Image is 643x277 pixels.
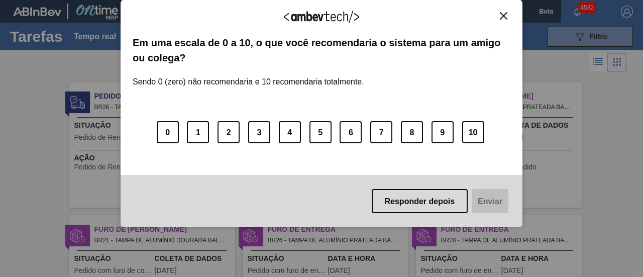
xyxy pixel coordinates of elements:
[410,128,414,137] font: 8
[401,121,423,143] button: 8
[340,121,362,143] button: 6
[257,128,262,137] font: 3
[284,11,359,23] img: Logotipo Ambevtech
[227,128,231,137] font: 2
[309,121,332,143] button: 5
[196,128,200,137] font: 1
[370,121,392,143] button: 7
[469,128,478,137] font: 10
[279,121,301,143] button: 4
[440,128,445,137] font: 9
[497,12,510,20] button: Fechar
[379,128,384,137] font: 7
[133,37,501,63] font: Em uma escala de 0 a 10, o que você recomendaria o sistema para um amigo ou colega?
[349,128,353,137] font: 6
[462,121,484,143] button: 10
[318,128,323,137] font: 5
[157,121,179,143] button: 0
[500,12,507,20] img: Fechar
[432,121,454,143] button: 9
[287,128,292,137] font: 4
[385,197,455,206] font: Responder depois
[165,128,170,137] font: 0
[372,189,468,213] button: Responder depois
[218,121,240,143] button: 2
[248,121,270,143] button: 3
[187,121,209,143] button: 1
[133,77,364,86] font: Sendo 0 (zero) não recomendaria e 10 recomendaria totalmente.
